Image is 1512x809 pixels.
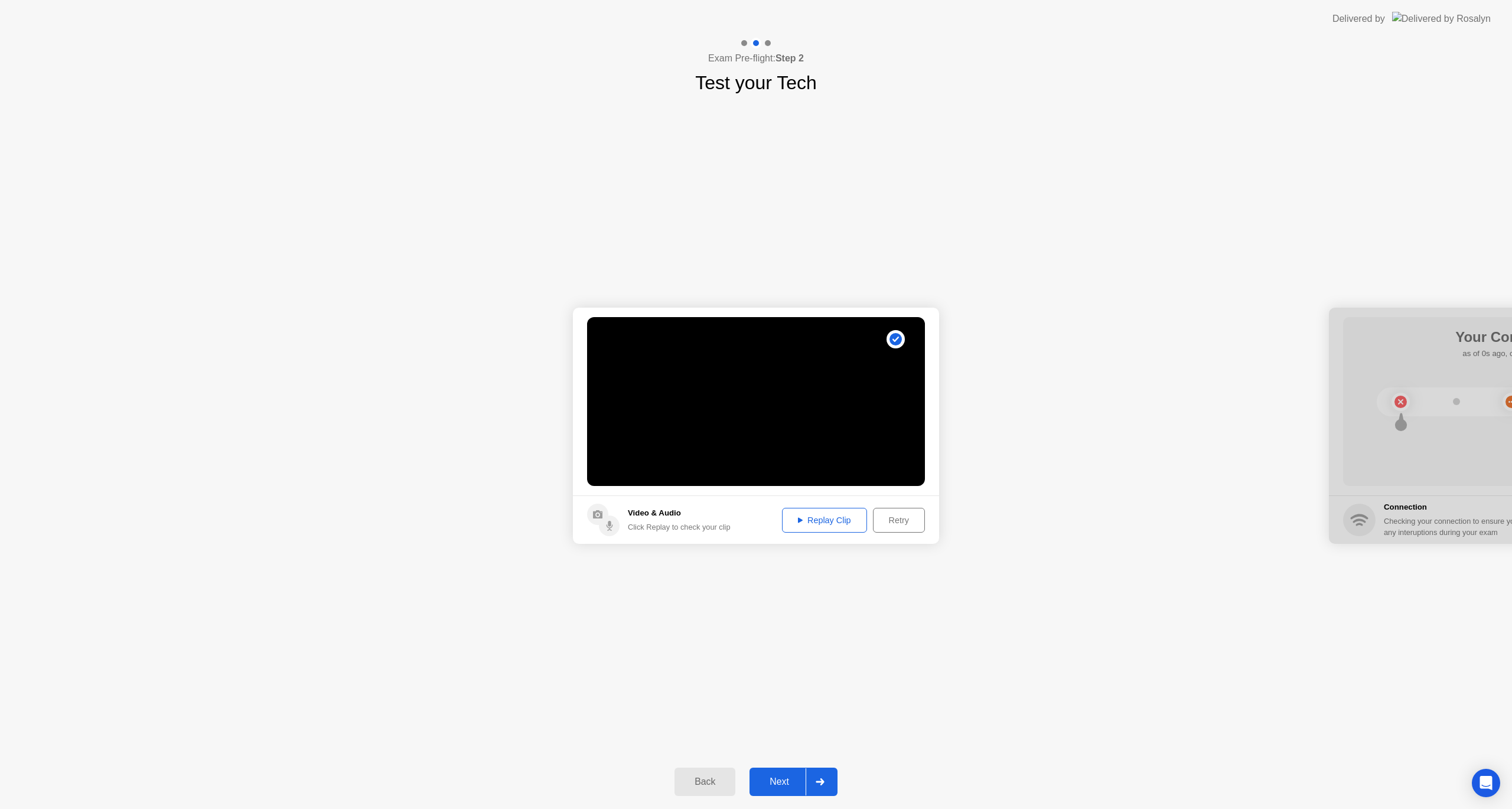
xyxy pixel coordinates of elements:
[753,777,806,787] div: Next
[628,521,731,533] div: Click Replay to check your clip
[786,516,863,525] div: Replay Clip
[1332,12,1385,26] div: Delivered by
[1472,769,1500,797] div: Open Intercom Messenger
[750,768,838,796] button: Next
[873,508,925,533] button: Retry
[674,768,735,796] button: Back
[708,51,804,66] h4: Exam Pre-flight:
[678,777,732,787] div: Back
[782,508,867,533] button: Replay Clip
[877,516,921,525] div: Retry
[628,507,731,519] h5: Video & Audio
[775,53,804,63] b: Step 2
[1392,12,1491,25] img: Delivered by Rosalyn
[695,68,817,97] h1: Test your Tech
